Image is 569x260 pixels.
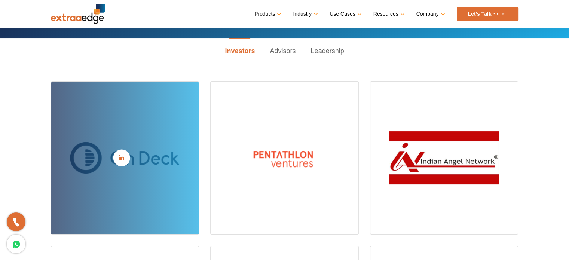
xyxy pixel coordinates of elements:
[373,9,403,19] a: Resources
[254,9,280,19] a: Products
[303,38,352,64] a: Leadership
[330,9,360,19] a: Use Cases
[262,38,303,64] a: Advisors
[416,9,444,19] a: Company
[293,9,316,19] a: Industry
[457,7,518,21] a: Let’s Talk
[217,38,262,64] a: Investors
